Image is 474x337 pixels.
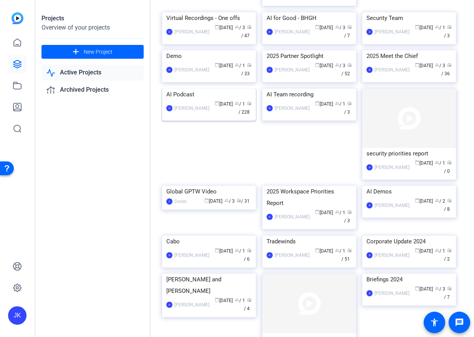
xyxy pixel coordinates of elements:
span: calendar_today [315,210,320,214]
div: Overview of your projects [41,23,144,32]
div: JK [366,202,373,208]
span: / 47 [241,25,252,38]
span: calendar_today [204,198,209,203]
span: [DATE] [215,101,233,107]
div: 2025 Workspace Priorities Report [267,186,352,209]
div: JK [166,252,172,258]
img: blue-gradient.svg [12,12,23,24]
div: JK [366,290,373,296]
div: JK [366,164,373,170]
span: / 3 [344,210,352,223]
div: [PERSON_NAME] and [PERSON_NAME] [166,274,252,297]
span: / 7 [344,25,352,38]
span: calendar_today [415,198,419,203]
span: [DATE] [415,248,433,254]
span: / 1 [235,298,245,303]
span: group [335,101,340,106]
span: / 1 [335,101,345,107]
div: [PERSON_NAME] [174,301,209,309]
span: group [224,198,229,203]
div: [PERSON_NAME] [275,104,310,112]
span: radio [347,63,352,67]
span: radio [247,101,252,106]
div: JK [366,29,373,35]
div: [PERSON_NAME] [174,28,209,36]
div: [PERSON_NAME] [375,289,409,297]
span: / 1 [335,210,345,215]
span: group [235,101,239,106]
a: Archived Projects [41,82,144,98]
div: Briefings 2024 [366,274,452,285]
span: / 6 [244,248,252,262]
span: group [435,160,439,165]
span: calendar_today [215,297,219,302]
span: / 3 [344,101,352,115]
div: Security Team [366,12,452,24]
div: AI for Good - BHGH [267,12,352,24]
span: radio [237,198,241,203]
div: Virtual Recordings - One offs [166,12,252,24]
div: 2025 Meet the Chief [366,50,452,62]
span: / 1 [235,101,245,107]
span: radio [347,210,352,214]
div: [PERSON_NAME] [375,164,409,171]
span: / 228 [239,101,252,115]
span: radio [447,286,452,291]
span: group [235,63,239,67]
button: New Project [41,45,144,59]
span: [DATE] [315,101,333,107]
mat-icon: message [455,318,464,327]
div: JK [267,214,273,220]
div: JK [267,252,273,258]
span: calendar_today [415,25,419,29]
div: [PERSON_NAME] [174,66,209,74]
span: / 2 [435,198,445,204]
div: JK [366,252,373,258]
span: / 3 [435,63,445,68]
span: / 4 [244,298,252,311]
span: group [435,25,439,29]
mat-icon: add [71,47,81,57]
span: group [435,248,439,253]
span: radio [347,25,352,29]
span: [DATE] [315,248,333,254]
span: [DATE] [215,25,233,30]
span: group [335,25,340,29]
div: 2025 Partner Spotlight [267,50,352,62]
span: [DATE] [415,198,433,204]
span: radio [347,248,352,253]
div: D [166,198,172,205]
span: calendar_today [215,63,219,67]
span: [DATE] [315,210,333,215]
span: [DATE] [215,298,233,303]
div: security priorities report [366,148,452,159]
div: [PERSON_NAME] [174,104,209,112]
a: Active Projects [41,65,144,81]
span: calendar_today [415,63,419,67]
div: [PERSON_NAME] [375,66,409,74]
span: group [435,198,439,203]
div: JK [267,29,273,35]
span: group [335,63,340,67]
span: calendar_today [315,101,320,106]
span: calendar_today [315,25,320,29]
span: / 3 [335,25,345,30]
div: AI Podcast [166,89,252,100]
span: / 1 [235,63,245,68]
span: / 3 [435,286,445,292]
span: [DATE] [415,25,433,30]
span: calendar_today [415,286,419,291]
span: group [335,210,340,214]
span: / 51 [341,248,352,262]
span: calendar_today [215,248,219,253]
span: [DATE] [415,160,433,166]
div: [PERSON_NAME] [375,28,409,36]
span: calendar_today [415,160,419,165]
span: radio [447,63,452,67]
span: radio [447,198,452,203]
span: calendar_today [215,101,219,106]
span: / 3 [335,63,345,68]
div: JK [166,105,172,111]
span: calendar_today [215,25,219,29]
span: radio [247,25,252,29]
